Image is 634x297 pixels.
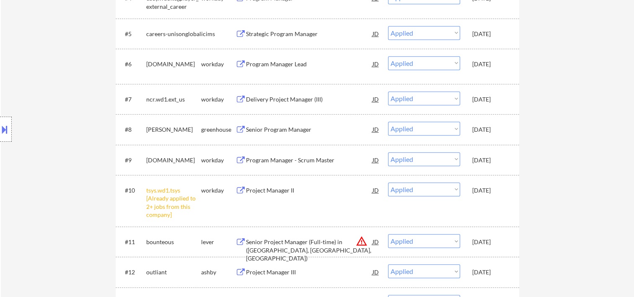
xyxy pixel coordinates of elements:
[372,122,380,137] div: JD
[472,125,509,134] div: [DATE]
[246,60,373,68] div: Program Manager Lead
[472,60,509,68] div: [DATE]
[472,95,509,104] div: [DATE]
[472,186,509,195] div: [DATE]
[201,268,235,276] div: ashby
[125,238,140,246] div: #11
[472,156,509,164] div: [DATE]
[146,156,201,164] div: [DOMAIN_NAME]
[201,60,235,68] div: workday
[125,268,140,276] div: #12
[246,125,373,134] div: Senior Program Manager
[146,30,201,38] div: careers-unisonglobal
[201,156,235,164] div: workday
[372,234,380,249] div: JD
[146,95,201,104] div: ncr.wd1.ext_us
[372,152,380,167] div: JD
[146,238,201,246] div: bounteous
[246,95,373,104] div: Delivery Project Manager (III)
[146,186,201,219] div: tsys.wd1.tsys [Already applied to 2+ jobs from this company]
[146,268,201,276] div: outliant
[201,95,235,104] div: workday
[472,268,509,276] div: [DATE]
[472,238,509,246] div: [DATE]
[146,125,201,134] div: [PERSON_NAME]
[201,186,235,195] div: workday
[146,60,201,68] div: [DOMAIN_NAME]
[372,56,380,71] div: JD
[372,26,380,41] div: JD
[125,30,140,38] div: #5
[246,186,373,195] div: Project Manager II
[372,182,380,198] div: JD
[246,268,373,276] div: Project Manager III
[372,264,380,279] div: JD
[246,238,373,263] div: Senior Project Manager (Full-time) in ([GEOGRAPHIC_DATA], [GEOGRAPHIC_DATA], [GEOGRAPHIC_DATA])
[472,30,509,38] div: [DATE]
[246,30,373,38] div: Strategic Program Manager
[356,235,367,247] button: warning_amber
[201,125,235,134] div: greenhouse
[246,156,373,164] div: Program Manager - Scrum Master
[201,30,235,38] div: icims
[372,91,380,107] div: JD
[201,238,235,246] div: lever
